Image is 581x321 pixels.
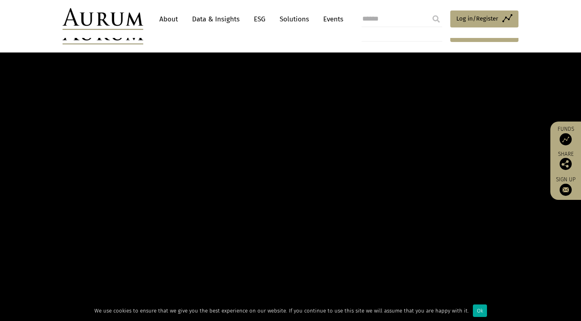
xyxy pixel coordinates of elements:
[450,10,518,27] a: Log in/Register
[560,184,572,196] img: Sign up to our newsletter
[188,12,244,27] a: Data & Insights
[63,8,143,30] img: Aurum
[250,12,270,27] a: ESG
[428,11,444,27] input: Submit
[456,14,498,23] span: Log in/Register
[560,133,572,145] img: Access Funds
[554,176,577,196] a: Sign up
[473,304,487,317] div: Ok
[155,12,182,27] a: About
[560,158,572,170] img: Share this post
[554,126,577,145] a: Funds
[276,12,313,27] a: Solutions
[554,151,577,170] div: Share
[319,12,343,27] a: Events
